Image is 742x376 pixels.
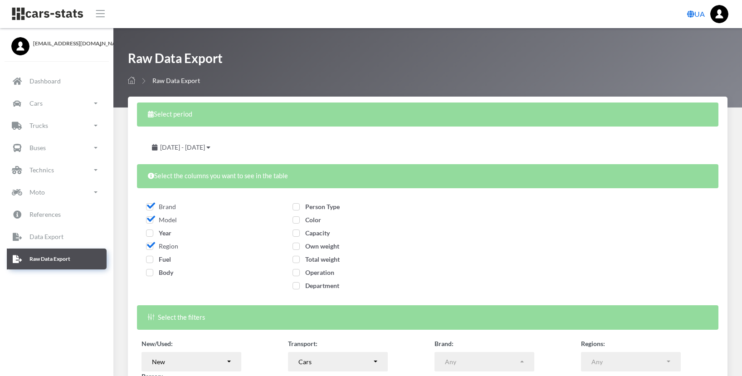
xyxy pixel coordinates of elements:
[29,209,61,220] p: References
[11,37,102,48] a: [EMAIL_ADDRESS][DOMAIN_NAME]
[293,229,330,237] span: Capacity
[581,339,605,348] label: Regions:
[137,103,718,127] div: Select period
[142,339,173,348] label: New/Used:
[7,71,107,92] a: Dashboard
[137,164,718,188] div: Select the columns you want to see in the table
[137,305,718,329] div: Select the filters
[591,357,665,366] div: Any
[445,357,518,366] div: Any
[710,5,728,23] img: ...
[7,160,107,181] a: Technics
[7,137,107,158] a: Buses
[7,249,107,269] a: Raw Data Export
[293,216,321,224] span: Color
[293,269,334,276] span: Operation
[288,339,317,348] label: Transport:
[7,226,107,247] a: Data Export
[11,7,84,21] img: navbar brand
[7,93,107,114] a: Cars
[288,352,388,372] button: Cars
[146,269,173,276] span: Body
[293,242,339,250] span: Own weight
[146,229,171,237] span: Year
[683,5,708,23] a: UA
[293,255,340,263] span: Total weight
[29,186,45,198] p: Moto
[142,352,241,372] button: New
[146,216,177,224] span: Model
[434,339,454,348] label: Brand:
[146,255,171,263] span: Fuel
[581,352,681,372] button: Any
[29,254,70,264] p: Raw Data Export
[152,357,225,366] div: New
[7,182,107,203] a: Moto
[29,75,61,87] p: Dashboard
[293,282,339,289] span: Department
[29,142,46,153] p: Buses
[146,242,178,250] span: Region
[29,98,43,109] p: Cars
[434,352,534,372] button: Any
[29,120,48,131] p: Trucks
[152,77,200,84] span: Raw Data Export
[298,357,372,366] div: Cars
[128,50,223,71] h1: Raw Data Export
[7,204,107,225] a: References
[29,231,63,242] p: Data Export
[160,143,205,151] span: [DATE] - [DATE]
[7,115,107,136] a: Trucks
[146,203,176,210] span: Brand
[293,203,340,210] span: Person Type
[29,164,54,176] p: Technics
[33,39,102,48] span: [EMAIL_ADDRESS][DOMAIN_NAME]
